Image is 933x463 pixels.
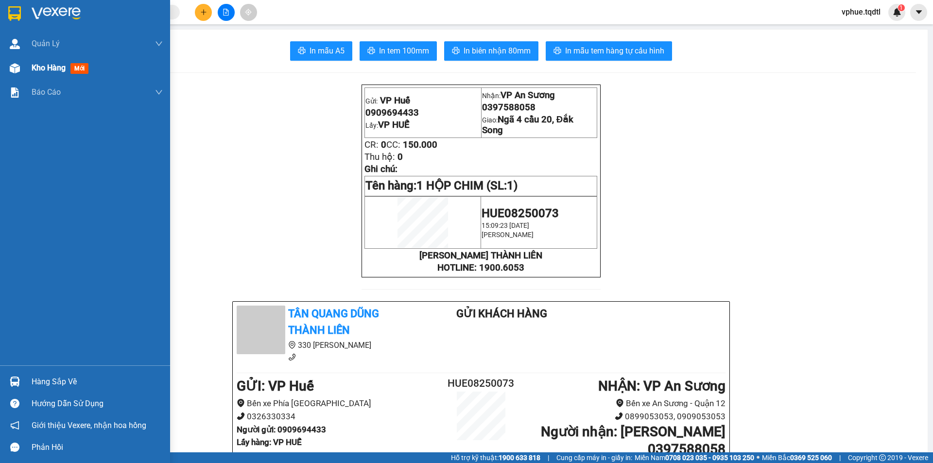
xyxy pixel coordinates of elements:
strong: 1900 633 818 [499,454,540,462]
span: CC: [386,139,400,150]
span: Giới thiệu Vexere, nhận hoa hồng [32,419,146,431]
span: down [155,88,163,96]
sup: 1 [898,4,905,11]
span: 1 HỘP CHIM (SL: [416,179,518,192]
b: GỬI : VP Huế [237,378,314,394]
img: warehouse-icon [10,63,20,73]
span: 0909694433 [4,28,57,39]
div: Phản hồi [32,440,163,455]
span: Cung cấp máy in - giấy in: [556,452,632,463]
span: Giao: [482,116,573,135]
span: file-add [223,9,229,16]
span: In biên nhận 80mm [464,45,531,57]
li: 0899053053, 0909053053 [522,410,726,423]
span: VP Huế [380,95,410,106]
span: phone [288,353,296,361]
button: file-add [218,4,235,21]
span: printer [553,47,561,56]
span: Miền Bắc [762,452,832,463]
b: Người gửi : 0909694433 [237,425,326,434]
span: In mẫu tem hàng tự cấu hình [565,45,664,57]
span: 0397588058 [482,102,536,113]
span: 1) [507,179,518,192]
li: 0326330334 [237,410,440,423]
b: Tân Quang Dũng Thành Liên [288,308,379,337]
img: icon-new-feature [893,8,901,17]
span: Ngã 4 cầu 20, Đắk Song [74,40,133,62]
span: 0 [381,139,386,150]
h2: HUE08250073 [440,376,522,392]
p: Gửi: [365,95,480,106]
span: phone [615,412,623,420]
span: VP HUẾ [378,120,410,130]
span: printer [367,47,375,56]
span: mới [70,63,88,74]
span: Lấy: [365,121,410,129]
strong: 0369 525 060 [790,454,832,462]
b: NHẬN : VP An Sương [598,378,726,394]
span: aim [245,9,252,16]
span: printer [298,47,306,56]
li: Bến xe Phía [GEOGRAPHIC_DATA] [237,397,440,410]
button: aim [240,4,257,21]
span: 15:09:23 [DATE] [482,222,529,229]
span: 0909694433 [365,107,419,118]
span: copyright [879,454,886,461]
img: solution-icon [10,87,20,98]
span: Báo cáo [32,86,61,98]
span: question-circle [10,399,19,408]
strong: [PERSON_NAME] THÀNH LIÊN [419,250,542,261]
b: Lấy hàng : VP HUẾ [237,437,302,447]
span: 1 [899,4,903,11]
span: HUE08250073 [482,206,559,220]
span: environment [288,341,296,349]
span: CR: [3,66,17,76]
span: In mẫu A5 [310,45,345,57]
span: VP An Sương [74,5,120,27]
button: printerIn biên nhận 80mm [444,41,538,61]
span: phone [237,412,245,420]
b: Gửi khách hàng [456,308,547,320]
span: Ghi chú: [364,164,397,174]
b: Người nhận : [PERSON_NAME] 0397588058 [541,424,726,457]
span: Ngã 4 cầu 20, Đắk Song [482,114,573,136]
button: plus [195,4,212,21]
span: caret-down [915,8,923,17]
span: message [10,443,19,452]
button: printerIn tem 100mm [360,41,437,61]
span: In tem 100mm [379,45,429,57]
span: | [548,452,549,463]
span: [PERSON_NAME] [482,231,534,239]
span: 150.000 [41,66,76,76]
strong: HOTLINE: 1900.6053 [437,262,524,273]
span: ⚪️ [757,456,760,460]
span: 0 [19,66,25,76]
button: printerIn mẫu tem hàng tự cấu hình [546,41,672,61]
li: 330 [PERSON_NAME] [237,339,417,351]
span: 0397588058 [74,28,127,39]
span: Thu hộ: [364,152,395,162]
span: notification [10,421,19,430]
span: vphue.tqdtl [834,6,888,18]
p: Nhận: [482,90,597,101]
span: down [155,40,163,48]
span: Tên hàng: [365,179,518,192]
span: environment [237,399,245,407]
div: Hàng sắp về [32,375,163,389]
span: Quản Lý [32,37,60,50]
span: Kho hàng [32,63,66,72]
span: CR: [364,139,379,150]
span: | [839,452,841,463]
span: 150.000 [403,139,437,150]
div: Hướng dẫn sử dụng [32,396,163,411]
p: Gửi: [4,16,72,27]
strong: 0708 023 035 - 0935 103 250 [665,454,754,462]
span: 0 [397,152,403,162]
span: VP An Sương [501,90,555,101]
span: CC: [25,66,39,76]
span: environment [616,399,624,407]
span: printer [452,47,460,56]
button: printerIn mẫu A5 [290,41,352,61]
span: Giao: [74,41,133,61]
img: logo-vxr [8,6,21,21]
